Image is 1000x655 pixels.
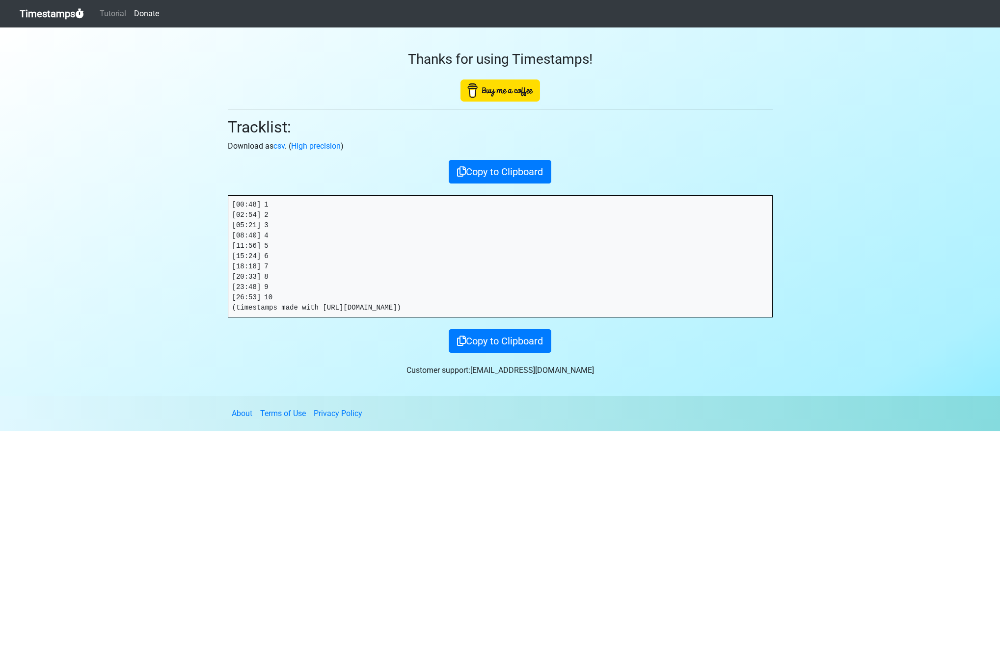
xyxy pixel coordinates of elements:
button: Copy to Clipboard [449,329,551,353]
p: Download as . ( ) [228,140,773,152]
a: About [232,409,252,418]
a: Tutorial [96,4,130,24]
a: Terms of Use [260,409,306,418]
a: Timestamps [20,4,84,24]
h2: Tracklist: [228,118,773,136]
button: Copy to Clipboard [449,160,551,183]
a: Privacy Policy [314,409,362,418]
img: Buy Me A Coffee [460,79,540,102]
a: csv [273,141,285,151]
pre: [00:48] 1 [02:54] 2 [05:21] 3 [08:40] 4 [11:56] 5 [15:24] 6 [18:18] 7 [20:33] 8 [23:48] 9 [26:53]... [228,196,772,317]
h3: Thanks for using Timestamps! [228,51,773,68]
a: High precision [291,141,341,151]
a: Donate [130,4,163,24]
